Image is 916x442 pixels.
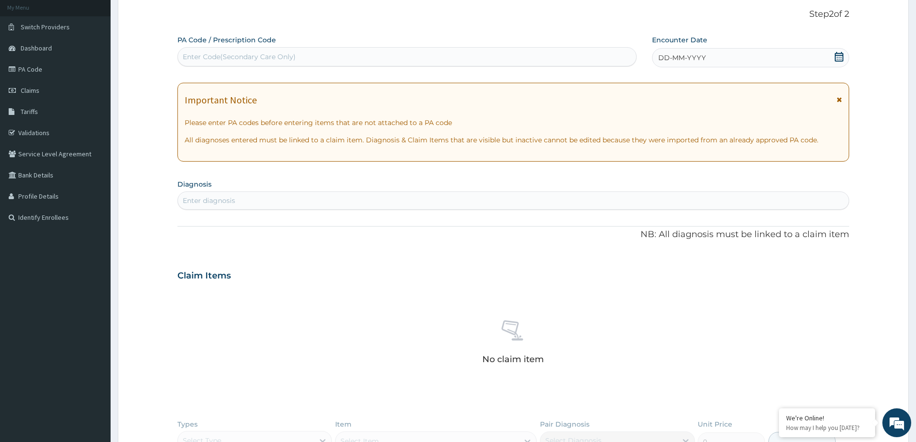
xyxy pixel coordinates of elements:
[56,121,133,218] span: We're online!
[185,135,842,145] p: All diagnoses entered must be linked to a claim item. Diagnosis & Claim Items that are visible bu...
[183,52,296,62] div: Enter Code(Secondary Care Only)
[21,23,70,31] span: Switch Providers
[786,414,868,422] div: We're Online!
[177,9,849,20] p: Step 2 of 2
[185,118,842,127] p: Please enter PA codes before entering items that are not attached to a PA code
[21,44,52,52] span: Dashboard
[658,53,706,63] span: DD-MM-YYYY
[21,107,38,116] span: Tariffs
[482,354,544,364] p: No claim item
[21,86,39,95] span: Claims
[50,54,162,66] div: Chat with us now
[652,35,707,45] label: Encounter Date
[183,196,235,205] div: Enter diagnosis
[177,228,849,241] p: NB: All diagnosis must be linked to a claim item
[185,95,257,105] h1: Important Notice
[177,179,212,189] label: Diagnosis
[5,263,183,296] textarea: Type your message and hit 'Enter'
[18,48,39,72] img: d_794563401_company_1708531726252_794563401
[158,5,181,28] div: Minimize live chat window
[786,424,868,432] p: How may I help you today?
[177,271,231,281] h3: Claim Items
[177,35,276,45] label: PA Code / Prescription Code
